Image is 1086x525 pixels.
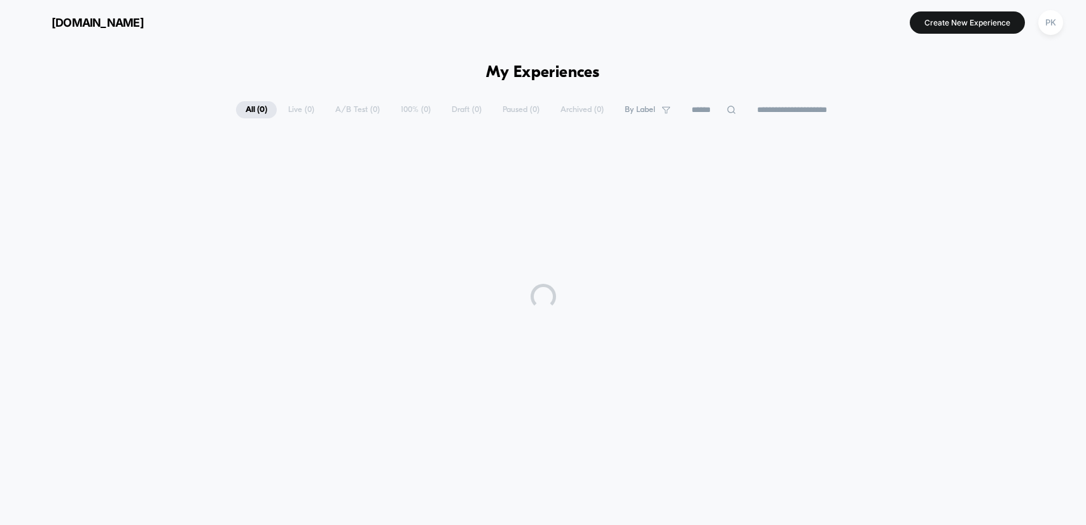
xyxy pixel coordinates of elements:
button: Create New Experience [910,11,1025,34]
button: PK [1034,10,1067,36]
button: [DOMAIN_NAME] [19,12,148,32]
span: [DOMAIN_NAME] [52,16,144,29]
span: All ( 0 ) [236,101,277,118]
span: By Label [625,105,655,115]
h1: My Experiences [486,64,600,82]
div: PK [1038,10,1063,35]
